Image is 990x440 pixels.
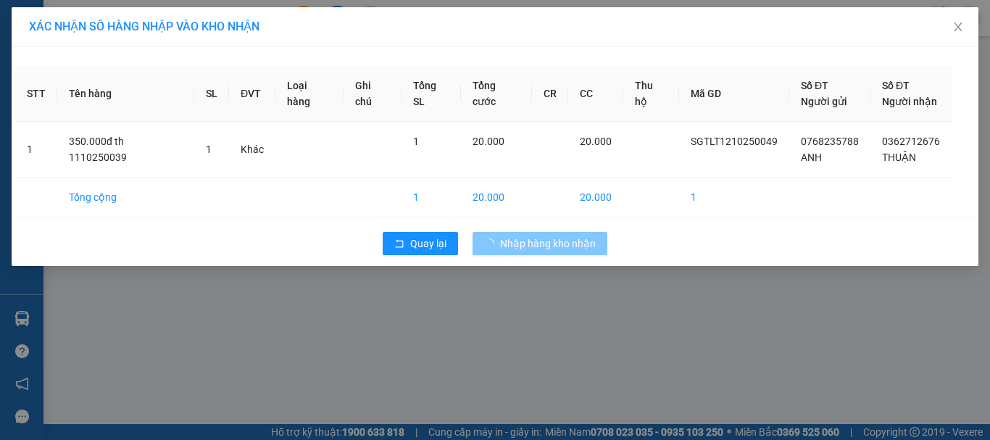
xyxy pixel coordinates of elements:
td: Khác [229,122,275,178]
button: rollbackQuay lại [383,232,458,255]
th: Mã GD [679,66,789,122]
th: Tổng SL [402,66,462,122]
span: 1 [413,136,419,147]
td: 350.000đ th 1110250039 [57,122,194,178]
td: 1 [402,178,462,217]
span: ANH [801,151,822,163]
span: Số ĐT [801,80,828,91]
td: 20.000 [461,178,532,217]
th: Tên hàng [57,66,194,122]
th: Ghi chú [344,66,401,122]
span: 0362712676 [882,136,940,147]
span: Quay lại [410,236,446,252]
span: Người gửi [801,96,847,107]
td: Tổng cộng [57,178,194,217]
th: ĐVT [229,66,275,122]
span: rollback [394,238,404,250]
span: 1 [206,144,212,155]
span: THUẬN [882,151,916,163]
th: Loại hàng [275,66,344,122]
span: 0768235788 [801,136,859,147]
span: SGTLT1210250049 [691,136,778,147]
th: SL [194,66,229,122]
th: CC [568,66,623,122]
span: Nhập hàng kho nhận [500,236,596,252]
span: loading [484,238,500,249]
span: XÁC NHẬN SỐ HÀNG NHẬP VÀO KHO NHẬN [29,20,259,33]
th: Tổng cước [461,66,532,122]
td: 1 [15,122,57,178]
th: STT [15,66,57,122]
span: Người nhận [882,96,937,107]
span: 20.000 [473,136,504,147]
th: Thu hộ [623,66,679,122]
button: Close [938,7,978,48]
td: 20.000 [568,178,623,217]
button: Nhập hàng kho nhận [473,232,607,255]
span: Số ĐT [882,80,910,91]
span: close [952,21,964,33]
th: CR [532,66,568,122]
td: 1 [679,178,789,217]
span: 20.000 [580,136,612,147]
